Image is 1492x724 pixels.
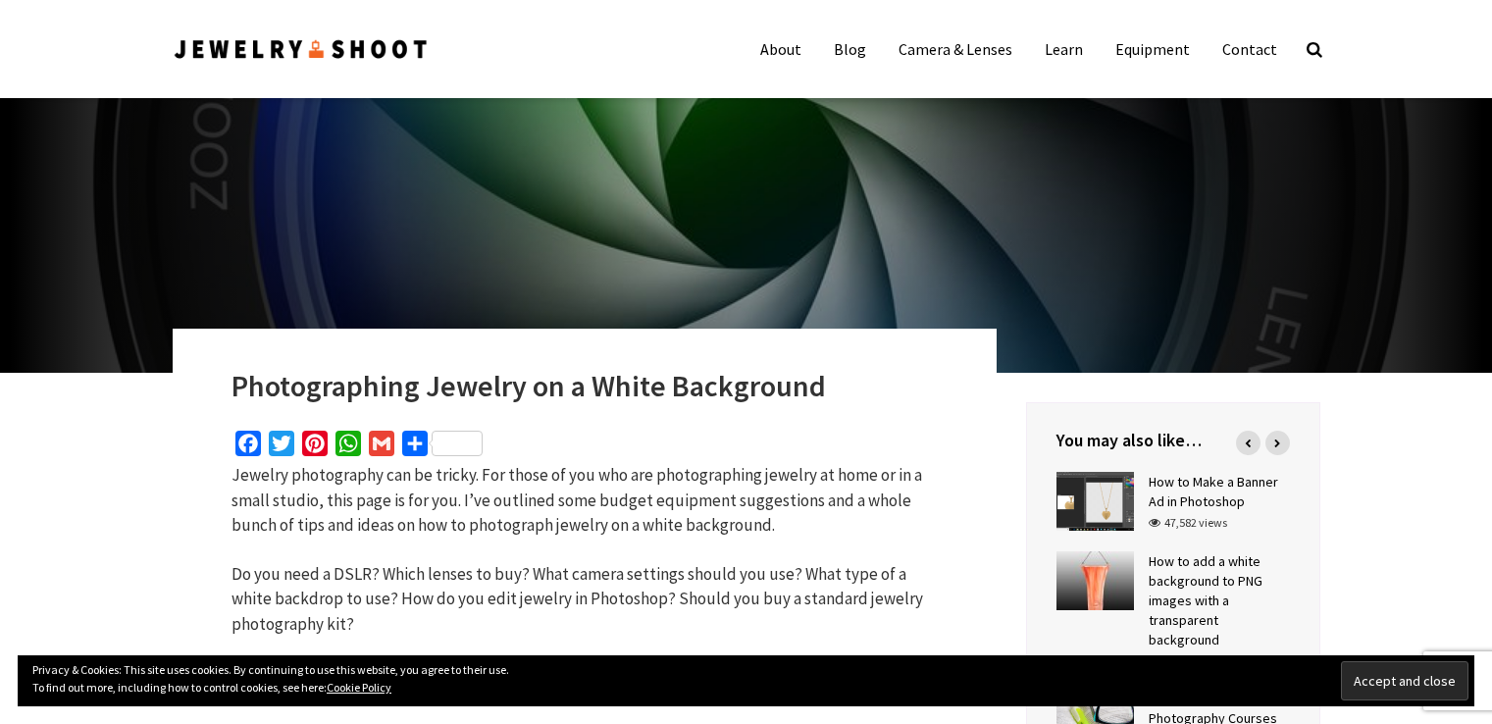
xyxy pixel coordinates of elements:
a: Equipment [1101,29,1205,69]
a: Camera & Lenses [884,29,1027,69]
input: Accept and close [1341,661,1468,700]
img: Jewelry Photographer Bay Area - San Francisco | Nationwide via Mail [173,36,430,63]
p: Do you need a DSLR? Which lenses to buy? What camera settings should you use? What type of a whit... [232,562,938,638]
a: Twitter [265,431,298,463]
img: Photographing jewelry on white background at home [11,78,1482,373]
a: How to add a white background to PNG images with a transparent background [1149,552,1262,648]
a: Blog [819,29,881,69]
a: Contact [1208,29,1292,69]
div: 47,582 views [1149,514,1227,532]
a: Paylaş [398,431,487,463]
div: Privacy & Cookies: This site uses cookies. By continuing to use this website, you agree to their ... [18,655,1474,706]
a: Pinterest [298,431,332,463]
a: Cookie Policy [327,680,391,695]
a: Facebook [232,431,265,463]
a: Gmail [365,431,398,463]
a: WhatsApp [332,431,365,463]
a: How to Make a Banner Ad in Photoshop [1149,473,1278,510]
p: Jewelry photography can be tricky. For those of you who are photographing jewelry at home or in a... [232,463,938,539]
h1: Photographing Jewelry on a White Background [232,368,938,403]
a: Learn [1030,29,1098,69]
h4: You may also like… [1056,428,1290,452]
a: About [746,29,816,69]
div: 97,466 views [1149,651,1227,669]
